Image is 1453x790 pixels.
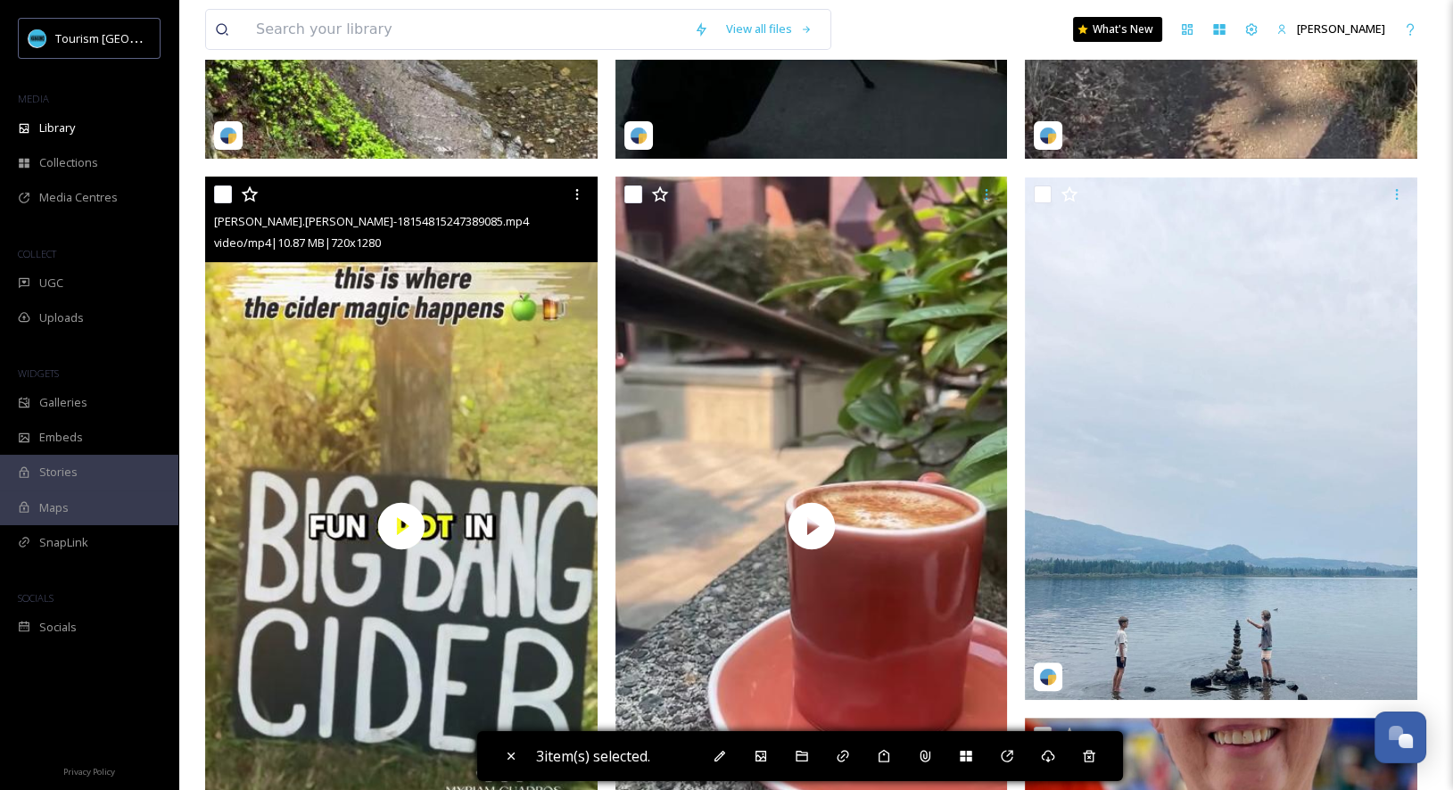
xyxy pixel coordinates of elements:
span: COLLECT [18,247,56,260]
img: snapsea-logo.png [1039,668,1057,686]
a: View all files [717,12,821,46]
span: Collections [39,154,98,171]
span: UGC [39,275,63,292]
img: tourism_nanaimo_logo.jpeg [29,29,46,47]
span: Media Centres [39,189,118,206]
img: snapsea-logo.png [219,127,237,144]
span: MEDIA [18,92,49,105]
span: [PERSON_NAME].[PERSON_NAME]-18154815247389085.mp4 [214,213,529,229]
span: Tourism [GEOGRAPHIC_DATA] [55,29,215,46]
img: snapsea-logo.png [630,127,648,144]
img: snapsea-logo.png [1039,127,1057,144]
span: video/mp4 | 10.87 MB | 720 x 1280 [214,235,381,251]
span: SOCIALS [18,591,54,605]
button: Open Chat [1375,712,1426,763]
span: Stories [39,464,78,481]
input: Search your library [247,10,685,49]
span: WIDGETS [18,366,59,380]
span: Privacy Policy [63,766,115,778]
img: orderlylifestyle-18107744686562240.jpeg [1025,177,1417,700]
a: [PERSON_NAME] [1267,12,1394,46]
span: SnapLink [39,534,88,551]
span: Galleries [39,394,87,411]
span: Maps [39,499,69,516]
span: [PERSON_NAME] [1297,21,1385,37]
span: Socials [39,619,77,636]
a: What's New [1073,17,1162,42]
span: Embeds [39,429,83,446]
span: Uploads [39,309,84,326]
span: 3 item(s) selected. [536,746,650,766]
a: Privacy Policy [63,760,115,781]
span: Library [39,119,75,136]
